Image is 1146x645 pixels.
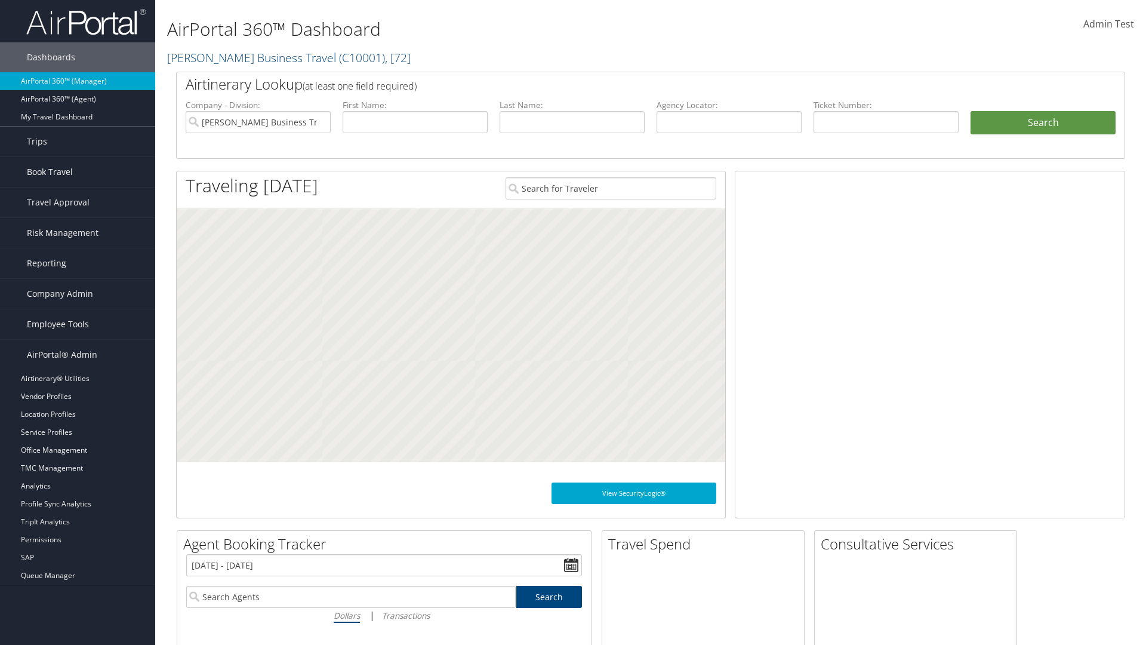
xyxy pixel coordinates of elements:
[506,177,716,199] input: Search for Traveler
[814,99,959,111] label: Ticket Number:
[500,99,645,111] label: Last Name:
[183,534,591,554] h2: Agent Booking Tracker
[657,99,802,111] label: Agency Locator:
[971,111,1116,135] button: Search
[167,17,812,42] h1: AirPortal 360™ Dashboard
[186,173,318,198] h1: Traveling [DATE]
[186,99,331,111] label: Company - Division:
[27,42,75,72] span: Dashboards
[27,340,97,370] span: AirPortal® Admin
[608,534,804,554] h2: Travel Spend
[27,309,89,339] span: Employee Tools
[343,99,488,111] label: First Name:
[303,79,417,93] span: (at least one field required)
[27,279,93,309] span: Company Admin
[27,218,98,248] span: Risk Management
[186,74,1037,94] h2: Airtinerary Lookup
[26,8,146,36] img: airportal-logo.png
[339,50,385,66] span: ( C10001 )
[186,608,582,623] div: |
[186,586,516,608] input: Search Agents
[334,610,360,621] i: Dollars
[27,188,90,217] span: Travel Approval
[1083,17,1134,30] span: Admin Test
[385,50,411,66] span: , [ 72 ]
[27,157,73,187] span: Book Travel
[552,483,716,504] a: View SecurityLogic®
[382,610,430,621] i: Transactions
[27,248,66,278] span: Reporting
[167,50,411,66] a: [PERSON_NAME] Business Travel
[27,127,47,156] span: Trips
[516,586,583,608] a: Search
[1083,6,1134,43] a: Admin Test
[821,534,1016,554] h2: Consultative Services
